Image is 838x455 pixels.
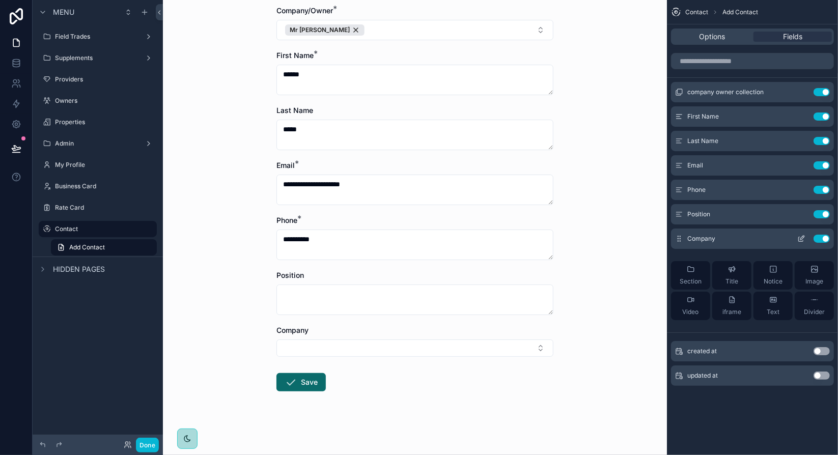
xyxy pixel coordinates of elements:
[39,200,157,216] a: Rate Card
[55,33,141,41] label: Field Trades
[722,308,741,316] span: iframe
[805,277,823,286] span: Image
[687,186,706,194] span: Phone
[764,277,783,286] span: Notice
[39,29,157,45] a: Field Trades
[276,106,313,115] span: Last Name
[276,51,314,60] span: First Name
[276,161,295,169] span: Email
[683,308,699,316] span: Video
[55,182,155,190] label: Business Card
[39,50,157,66] a: Supplements
[680,277,702,286] span: Section
[753,292,793,320] button: Text
[55,118,155,126] label: Properties
[55,161,155,169] label: My Profile
[804,308,825,316] span: Divider
[53,264,105,274] span: Hidden pages
[39,221,157,237] a: Contact
[55,225,151,233] label: Contact
[276,373,326,391] button: Save
[39,135,157,152] a: Admin
[687,347,717,355] span: created at
[290,26,350,34] span: Mr [PERSON_NAME]
[55,54,141,62] label: Supplements
[276,339,553,357] button: Select Button
[687,161,703,169] span: Email
[671,261,710,290] button: Section
[795,261,834,290] button: Image
[276,6,333,15] span: Company/Owner
[55,75,155,83] label: Providers
[700,32,725,42] span: Options
[39,157,157,173] a: My Profile
[687,210,710,218] span: Position
[39,93,157,109] a: Owners
[767,308,779,316] span: Text
[685,8,708,16] span: Contact
[55,204,155,212] label: Rate Card
[687,112,719,121] span: First Name
[712,261,751,290] button: Title
[722,8,758,16] span: Add Contact
[687,372,718,380] span: updated at
[51,239,157,255] a: Add Contact
[69,243,105,251] span: Add Contact
[687,88,764,96] span: company owner collection
[753,261,793,290] button: Notice
[725,277,738,286] span: Title
[276,216,297,224] span: Phone
[53,7,74,17] span: Menu
[276,326,309,334] span: Company
[136,438,159,452] button: Done
[671,292,710,320] button: Video
[276,20,553,40] button: Select Button
[285,24,365,36] button: Unselect 60
[783,32,802,42] span: Fields
[276,271,304,279] span: Position
[795,292,834,320] button: Divider
[687,235,715,243] span: Company
[687,137,718,145] span: Last Name
[712,292,751,320] button: iframe
[39,114,157,130] a: Properties
[39,71,157,88] a: Providers
[55,139,141,148] label: Admin
[39,178,157,194] a: Business Card
[55,97,155,105] label: Owners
